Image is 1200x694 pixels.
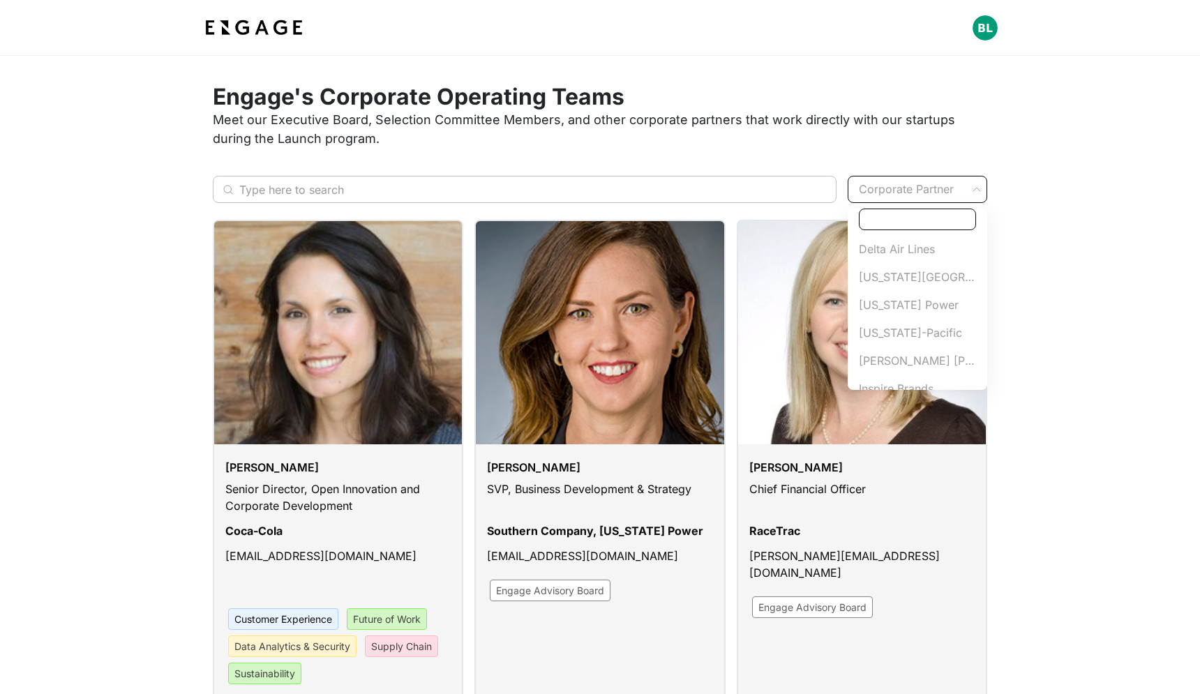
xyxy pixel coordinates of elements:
span: [US_STATE] Power [859,296,976,313]
span: Inspire Brands [859,380,976,397]
span: [PERSON_NAME] [PERSON_NAME] [859,352,976,369]
span: Delta Air Lines [859,241,976,257]
div: Georgia-Pacific [859,324,976,341]
div: Georgia Institute of Technology [859,269,976,285]
div: Goldman Sachs [859,352,976,369]
span: [US_STATE]-Pacific [859,324,976,341]
span: [US_STATE][GEOGRAPHIC_DATA] [859,269,976,285]
div: Georgia Power [859,296,976,313]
